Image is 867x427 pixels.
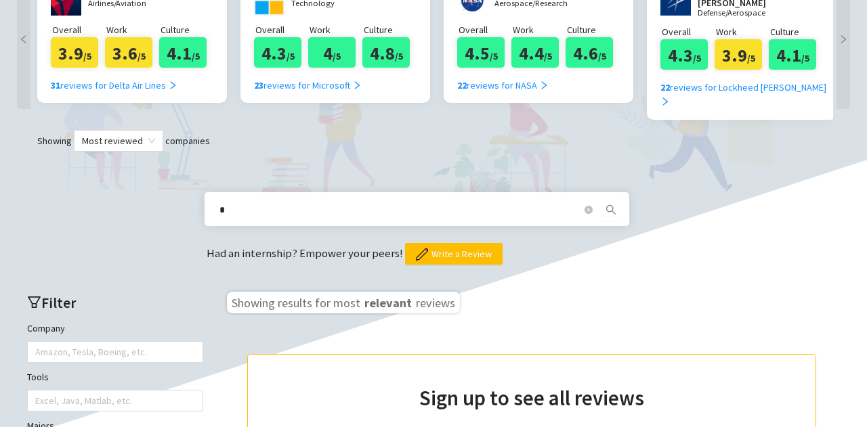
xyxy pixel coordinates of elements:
[837,35,850,44] span: right
[801,52,809,64] span: /5
[192,50,200,62] span: /5
[693,52,701,64] span: /5
[490,50,498,62] span: /5
[287,50,295,62] span: /5
[660,80,833,110] div: reviews for Lockheed [PERSON_NAME]
[457,79,467,91] b: 22
[566,37,613,68] div: 4.6
[585,206,593,214] span: close-circle
[51,78,177,93] div: reviews for Delta Air Lines
[363,293,413,309] span: relevant
[52,22,105,37] p: Overall
[106,22,159,37] p: Work
[457,37,505,68] div: 4.5
[459,22,511,37] p: Overall
[83,50,91,62] span: /5
[27,295,41,309] span: filter
[660,39,708,70] div: 4.3
[457,68,549,93] a: 22reviews for NASA right
[168,81,177,90] span: right
[716,24,769,39] p: Work
[395,50,403,62] span: /5
[364,22,417,37] p: Culture
[254,79,263,91] b: 23
[275,382,788,414] h2: Sign up to see all reviews
[715,39,762,70] div: 3.9
[770,24,823,39] p: Culture
[51,79,60,91] b: 31
[35,392,38,409] input: Tools
[254,78,362,93] div: reviews for Microsoft
[698,9,799,18] p: Defense/Aerospace
[539,81,549,90] span: right
[105,37,152,68] div: 3.6
[51,37,98,68] div: 3.9
[17,35,30,44] span: left
[159,37,207,68] div: 4.1
[405,243,503,265] button: Write a Review
[138,50,146,62] span: /5
[567,22,620,37] p: Culture
[660,81,670,93] b: 22
[14,130,853,152] div: Showing companies
[769,39,816,70] div: 4.1
[598,50,606,62] span: /5
[308,37,356,68] div: 4
[310,22,362,37] p: Work
[352,81,362,90] span: right
[511,37,559,68] div: 4.4
[227,292,460,313] h3: Showing results for most reviews
[82,131,155,151] span: Most reviewed
[513,22,566,37] p: Work
[254,37,301,68] div: 4.3
[601,204,621,215] span: search
[544,50,552,62] span: /5
[27,292,203,314] h2: Filter
[27,321,65,336] label: Company
[254,68,362,93] a: 23reviews for Microsoft right
[747,52,755,64] span: /5
[362,37,410,68] div: 4.8
[207,246,405,261] span: Had an internship? Empower your peers!
[600,199,622,221] button: search
[662,24,715,39] p: Overall
[27,369,49,384] label: Tools
[255,22,308,37] p: Overall
[660,97,670,106] span: right
[457,78,549,93] div: reviews for NASA
[660,70,833,110] a: 22reviews for Lockheed [PERSON_NAME] right
[416,248,428,261] img: pencil.png
[161,22,213,37] p: Culture
[431,246,492,261] span: Write a Review
[51,68,177,93] a: 31reviews for Delta Air Lines right
[333,50,341,62] span: /5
